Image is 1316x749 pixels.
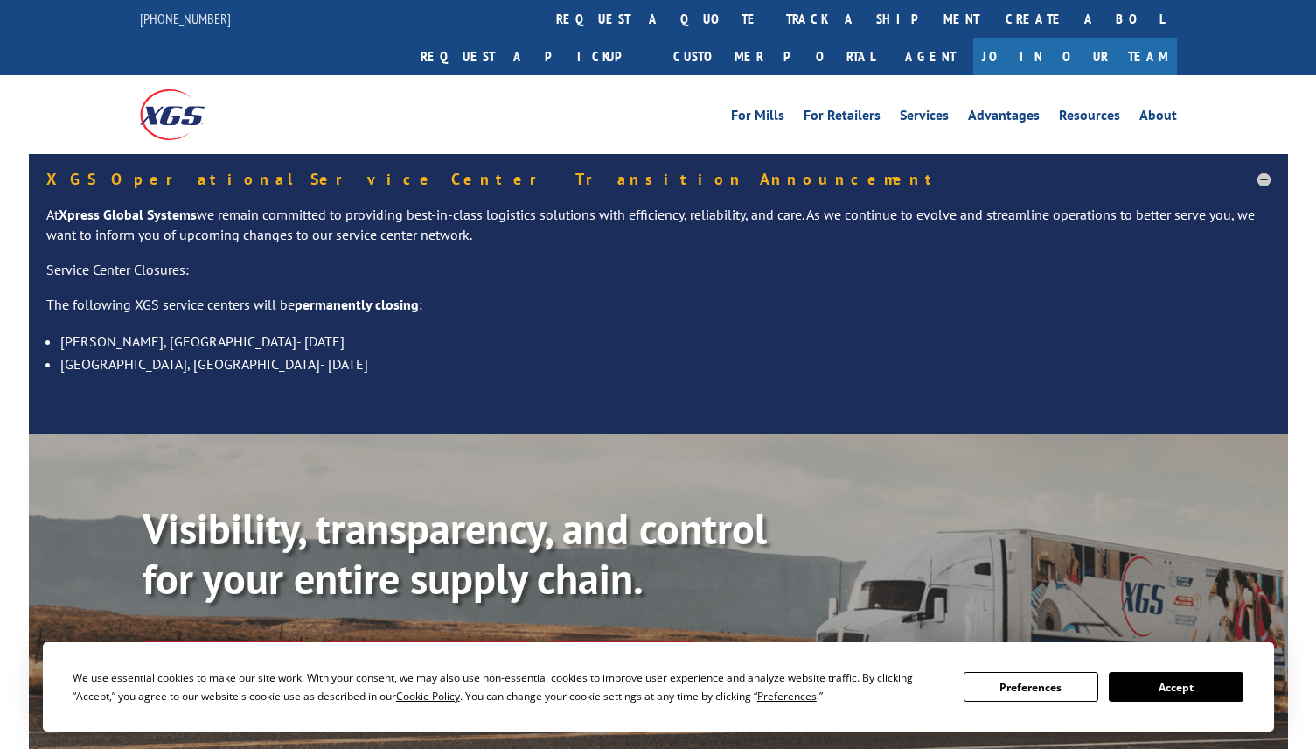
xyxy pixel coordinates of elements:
a: For Mills [731,108,784,128]
h5: XGS Operational Service Center Transition Announcement [46,171,1271,187]
div: We use essential cookies to make our site work. With your consent, we may also use non-essential ... [73,668,943,705]
a: Track shipment [143,640,307,677]
a: Request a pickup [407,38,660,75]
a: [PHONE_NUMBER] [140,10,231,27]
a: Agent [888,38,973,75]
b: Visibility, transparency, and control for your entire supply chain. [143,501,767,606]
a: Services [900,108,949,128]
li: [PERSON_NAME], [GEOGRAPHIC_DATA]- [DATE] [60,330,1271,353]
li: [GEOGRAPHIC_DATA], [GEOGRAPHIC_DATA]- [DATE] [60,353,1271,375]
button: Accept [1109,672,1243,702]
button: Preferences [964,672,1098,702]
a: For Retailers [804,108,881,128]
span: Cookie Policy [396,689,460,703]
a: XGS ASSISTANT [547,640,697,678]
a: About [1139,108,1177,128]
strong: permanently closing [295,296,419,313]
a: Resources [1059,108,1120,128]
a: Advantages [968,108,1040,128]
p: The following XGS service centers will be : [46,295,1271,330]
div: Cookie Consent Prompt [43,642,1274,731]
p: At we remain committed to providing best-in-class logistics solutions with efficiency, reliabilit... [46,205,1271,261]
a: Customer Portal [660,38,888,75]
a: Join Our Team [973,38,1177,75]
a: Calculate transit time [321,640,533,678]
u: Service Center Closures: [46,261,189,278]
strong: Xpress Global Systems [59,206,197,223]
span: Preferences [757,689,817,703]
